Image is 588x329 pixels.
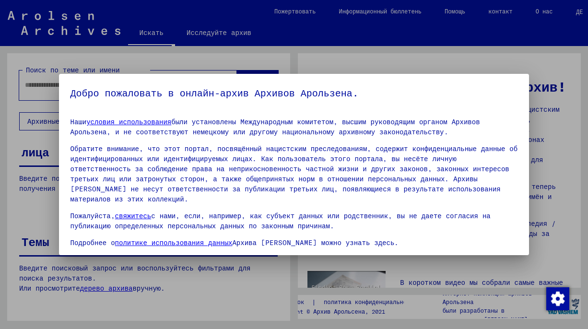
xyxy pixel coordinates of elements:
font: Добро пожаловать в онлайн-архив Архивов Арользена. [71,87,358,99]
font: Архива [PERSON_NAME] можно узнать здесь. [232,238,399,247]
font: были установлены Международным комитетом, высшим руководящим органом Архивов Арользена, и не соот... [71,117,480,136]
font: Обратите внимание, что этот портал, посвящённый нацистским преследованиям, содержит конфиденциаль... [71,144,518,203]
font: Подробнее о [71,238,115,247]
font: с нами, если, например, как субъект данных или родственник, вы не даете согласия на публикацию оп... [71,211,491,230]
font: Пожалуйста, [71,211,115,220]
a: политике использования данных [115,238,233,247]
img: Изменить согласие [546,287,569,310]
a: условия использования [86,117,171,126]
a: свяжитесь [115,211,152,220]
font: Наши [71,117,87,126]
